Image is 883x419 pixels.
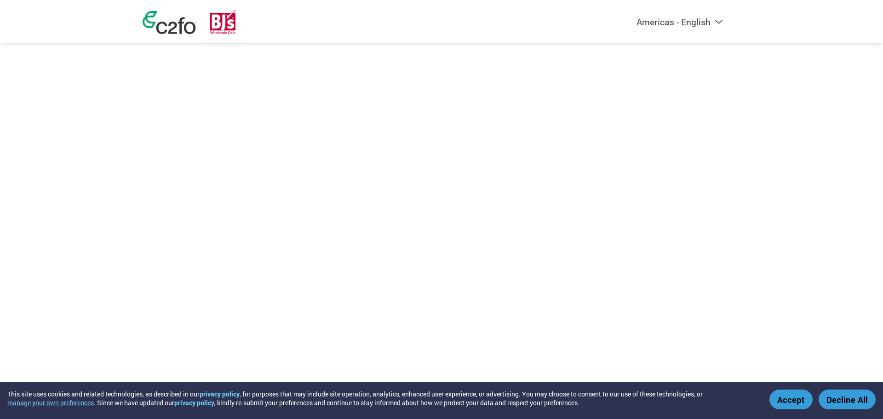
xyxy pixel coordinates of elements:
button: manage your own preferences [7,398,94,407]
a: privacy policy [200,390,240,398]
img: c2fo logo [143,11,196,34]
img: BJ’s Wholesale Club [210,9,237,34]
div: This site uses cookies and related technologies, as described in our , for purposes that may incl... [7,390,756,407]
a: privacy policy [174,398,214,407]
button: Decline All [819,390,876,409]
button: Accept [769,390,813,409]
